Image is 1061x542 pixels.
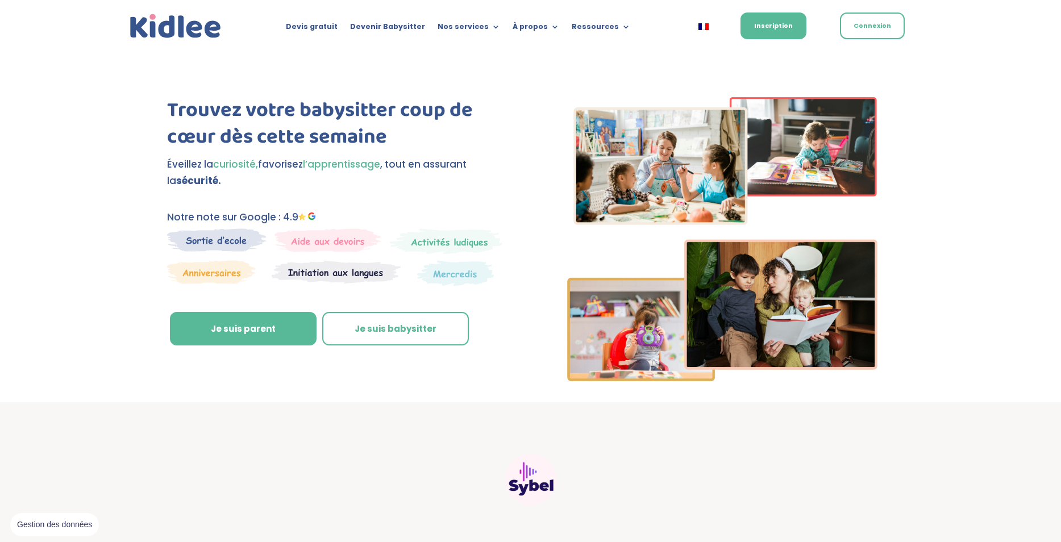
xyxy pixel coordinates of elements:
a: Devis gratuit [286,23,338,35]
img: Mercredi [390,228,502,255]
a: Inscription [740,12,806,39]
img: Atelier thematique [272,260,401,284]
button: Gestion des données [10,513,99,537]
img: Thematique [417,260,494,286]
span: curiosité, [213,157,258,171]
img: Sortie decole [167,228,267,252]
a: Connexion [840,12,905,39]
a: Nos services [438,23,500,35]
img: logo_kidlee_bleu [127,11,224,41]
a: Devenir Babysitter [350,23,425,35]
a: À propos [513,23,559,35]
a: Ressources [572,23,630,35]
p: Éveillez la favorisez , tout en assurant la [167,156,511,189]
a: Je suis parent [170,312,317,346]
img: Sybel [505,454,556,505]
img: Imgs-2 [567,97,877,381]
span: l’apprentissage [303,157,380,171]
h1: Trouvez votre babysitter coup de cœur dès cette semaine [167,97,511,156]
span: Gestion des données [17,520,92,530]
p: Notre note sur Google : 4.9 [167,209,511,226]
img: weekends [274,228,381,252]
a: Je suis babysitter [322,312,469,346]
a: Kidlee Logo [127,11,224,41]
img: Anniversaire [167,260,256,284]
strong: sécurité. [176,174,221,187]
img: Français [698,23,709,30]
